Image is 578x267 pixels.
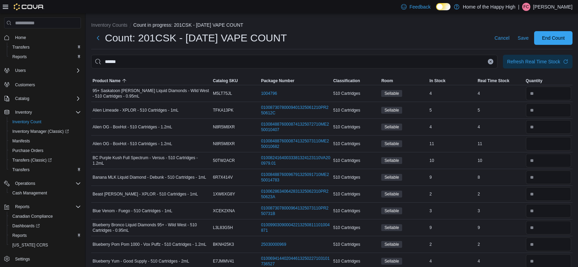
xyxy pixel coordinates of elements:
p: [PERSON_NAME] [533,3,573,11]
span: Sellable [381,140,402,147]
span: Save [518,35,529,41]
button: Operations [1,179,84,188]
button: Real Time Stock [476,77,524,85]
a: Customers [12,81,38,89]
button: Catalog [1,94,84,103]
button: Quantity [525,77,573,85]
div: 9 [428,173,476,181]
span: Cash Management [12,190,47,196]
span: Dashboards [12,223,40,229]
span: Sellable [384,241,399,247]
div: 11 [476,140,524,148]
span: Reports [15,204,29,209]
span: Sellable [384,124,399,130]
span: Sellable [384,107,399,113]
span: 510 Cartridges [333,258,360,264]
button: Clear input [488,59,493,64]
span: Reports [10,231,81,240]
div: 4 [428,123,476,131]
a: 01008488760008741325073110ME250010682 [261,138,330,149]
button: Home [1,33,84,42]
span: End Count [542,35,565,41]
a: 01008730780009641325073110PR250731B [261,205,330,216]
span: 1XW6XG8Y [213,191,235,197]
span: Blueberry Pom Pom 1000 - Vox Puffz - 510 Cartridges - 1.2mL [93,242,206,247]
button: Refresh Real Time Stock [503,55,573,68]
div: 2 [428,190,476,198]
span: Transfers [12,44,29,50]
span: Inventory [15,110,32,115]
span: Feedback [409,3,430,10]
span: Settings [12,255,81,263]
span: Users [15,68,26,73]
span: Sellable [381,191,402,198]
button: End Count [534,31,573,45]
span: Sellable [384,174,399,180]
button: Inventory [1,107,84,117]
img: Cova [14,3,44,10]
span: Canadian Compliance [12,214,53,219]
span: Inventory Count [12,119,41,125]
a: Transfers [10,166,32,174]
button: In Stock [428,77,476,85]
a: 01008730780009401325061210PR250612C [261,105,330,116]
div: 5 [476,106,524,114]
button: Inventory Count [7,117,84,127]
span: Sellable [381,258,402,265]
span: 6R7X414V [213,175,233,180]
div: 9 [428,224,476,232]
span: Manifests [10,137,81,145]
a: Inventory Manager (Classic) [10,127,72,136]
span: Washington CCRS [10,241,81,249]
span: Transfers [10,166,81,174]
a: Cash Management [10,189,50,197]
span: Blue Venom - Fuego - 510 Cartridges - 1mL [93,208,172,214]
div: 4 [476,123,524,131]
span: Customers [15,82,35,88]
span: Real Time Stock [478,78,509,84]
span: Cash Management [10,189,81,197]
button: Product Name [91,77,212,85]
span: Sellable [381,224,402,231]
a: 010099030900042213250811101004871 [261,222,330,233]
button: Reports [7,231,84,240]
div: 4 [476,89,524,98]
span: Cancel [494,35,509,41]
span: Inventory Manager (Classic) [10,127,81,136]
span: Sellable [384,157,399,164]
div: 2 [476,190,524,198]
span: Blueberry Bronco Liquid Diamonds 95+ - Wild West - 510 Cartridges - 0.95mL [93,222,210,233]
button: Count in progress: 201CSK - [DATE] VAPE COUNT [133,22,243,28]
button: Classification [332,77,380,85]
input: Dark Mode [436,3,450,10]
span: Banana MLK Liquid Diamond - Debunk - 510 Cartridges - 1mL [93,175,206,180]
button: Inventory Counts [91,22,128,28]
span: Sellable [381,157,402,164]
span: 510 Cartridges [333,124,360,130]
a: [US_STATE] CCRS [10,241,51,249]
a: 01008488760096791325091710ME250014783 [261,172,330,183]
input: This is a search bar. After typing your query, hit enter to filter the results lower in the page. [91,55,497,68]
span: BC Purple Kush Full Spectrum - Versus - 510 Cartridges - 1.2mL [93,155,210,166]
span: Sellable [384,225,399,231]
span: N8R5M8XR [213,141,235,147]
a: Reports [10,231,29,240]
span: Sellable [384,258,399,264]
span: 510 Cartridges [333,158,360,163]
span: Sellable [381,207,402,214]
p: | [518,3,519,11]
span: Reports [12,54,27,60]
span: Reports [10,53,81,61]
span: Classification [333,78,360,84]
span: 510 Cartridges [333,225,360,230]
span: Reports [12,203,81,211]
button: Catalog [12,94,32,103]
span: 510 Cartridges [333,107,360,113]
span: Inventory [12,108,81,116]
a: Canadian Compliance [10,212,56,220]
button: [US_STATE] CCRS [7,240,84,250]
button: Save [515,31,531,45]
span: 510 Cartridges [333,141,360,147]
span: Users [12,66,81,75]
span: Sellable [381,174,402,181]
